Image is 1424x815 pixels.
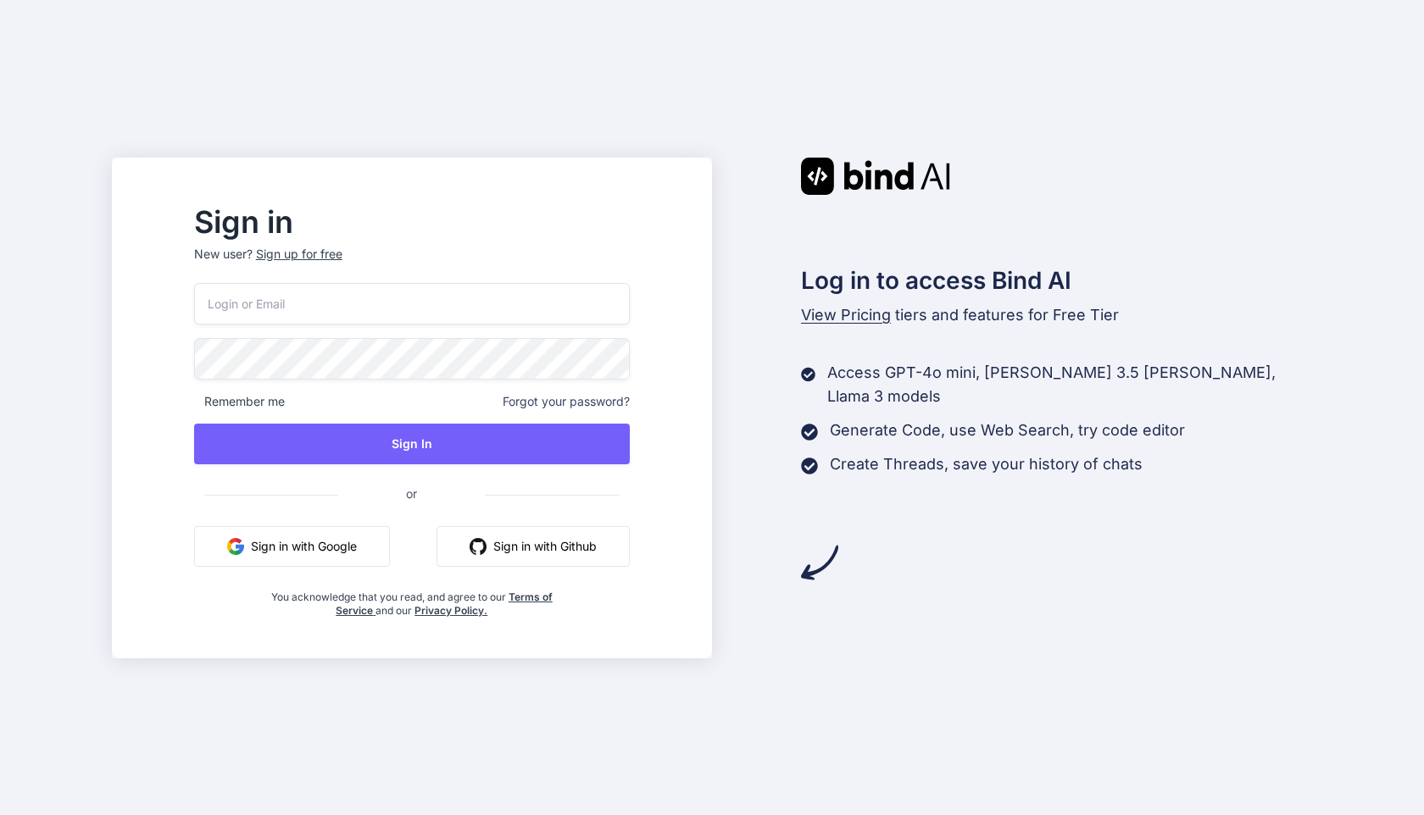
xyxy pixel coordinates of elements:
button: Sign in with Github [437,526,630,567]
h2: Sign in [194,208,630,236]
img: github [470,538,487,555]
span: or [338,473,485,514]
button: Sign in with Google [194,526,390,567]
span: Forgot your password? [503,393,630,410]
a: Terms of Service [336,590,553,617]
input: Login or Email [194,283,630,324]
img: Bind AI logo [801,158,950,195]
p: New user? [194,246,630,283]
img: arrow [801,544,838,581]
p: tiers and features for Free Tier [801,303,1313,327]
h2: Log in to access Bind AI [801,263,1313,298]
div: You acknowledge that you read, and agree to our and our [266,580,557,618]
span: View Pricing [801,306,891,324]
p: Generate Code, use Web Search, try code editor [830,419,1185,442]
button: Sign In [194,424,630,464]
a: Privacy Policy. [414,604,487,617]
p: Access GPT-4o mini, [PERSON_NAME] 3.5 [PERSON_NAME], Llama 3 models [827,361,1312,408]
span: Remember me [194,393,285,410]
img: google [227,538,244,555]
p: Create Threads, save your history of chats [830,452,1143,476]
div: Sign up for free [256,246,342,263]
